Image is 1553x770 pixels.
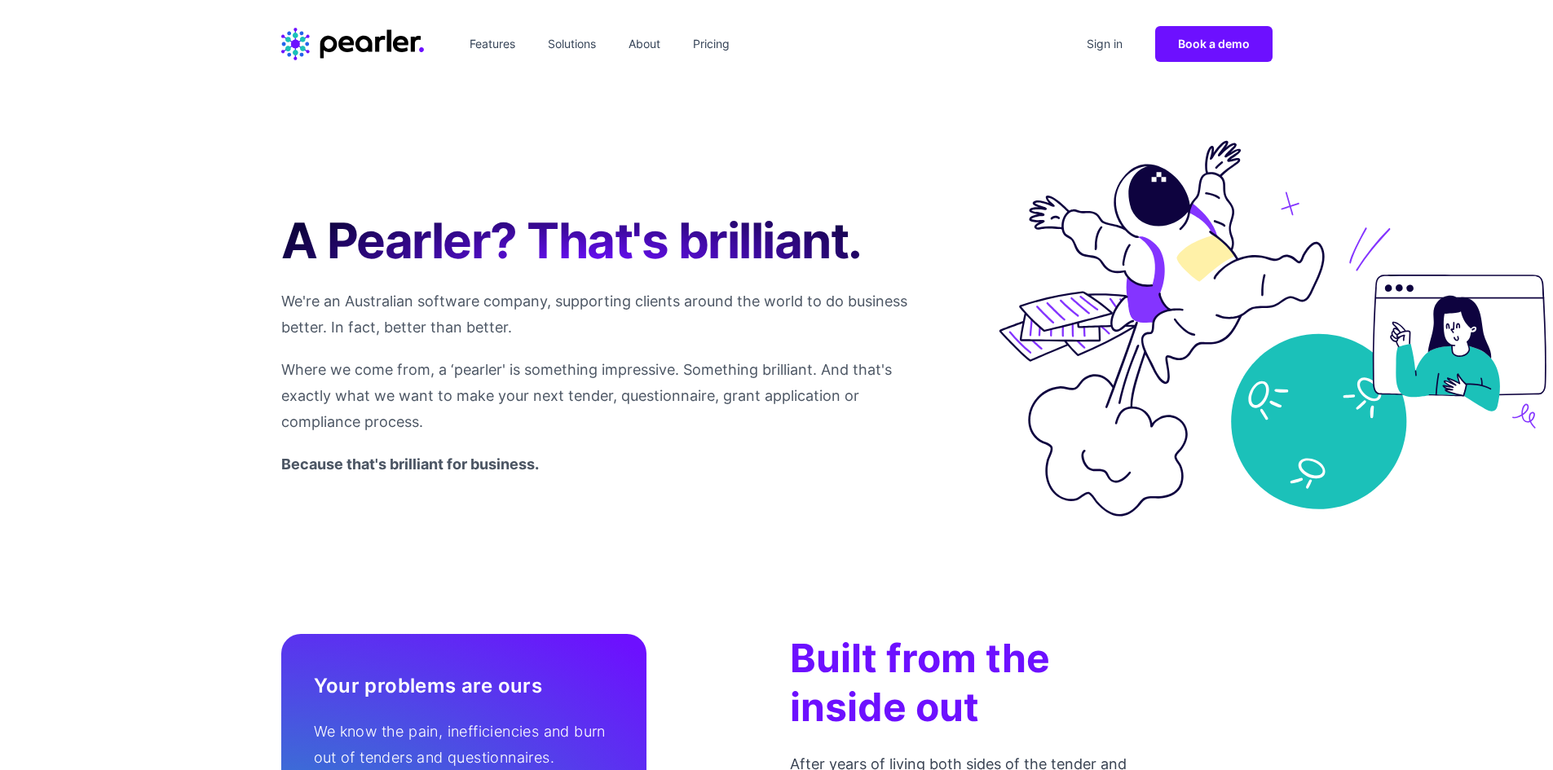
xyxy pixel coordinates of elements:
[1155,26,1273,62] a: Book a demo
[314,673,614,699] h2: Your problems are ours
[1080,31,1129,57] a: Sign in
[541,31,602,57] a: Solutions
[999,140,1546,517] img: App screenshot
[281,28,424,60] a: Home
[281,451,907,477] p: Because that's brilliant for business.
[463,31,522,57] a: Features
[281,288,907,341] p: We're an Australian software company, supporting clients around the world to do business better. ...
[686,31,736,57] a: Pricing
[790,634,1155,732] h2: Built from the inside out
[1178,37,1250,51] span: Book a demo
[281,212,907,269] h1: A Pearler? That's brilliant.
[281,357,907,435] p: Where we come from, a ‘pearler' is something impressive. Something brilliant. And that's exactly ...
[622,31,667,57] a: About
